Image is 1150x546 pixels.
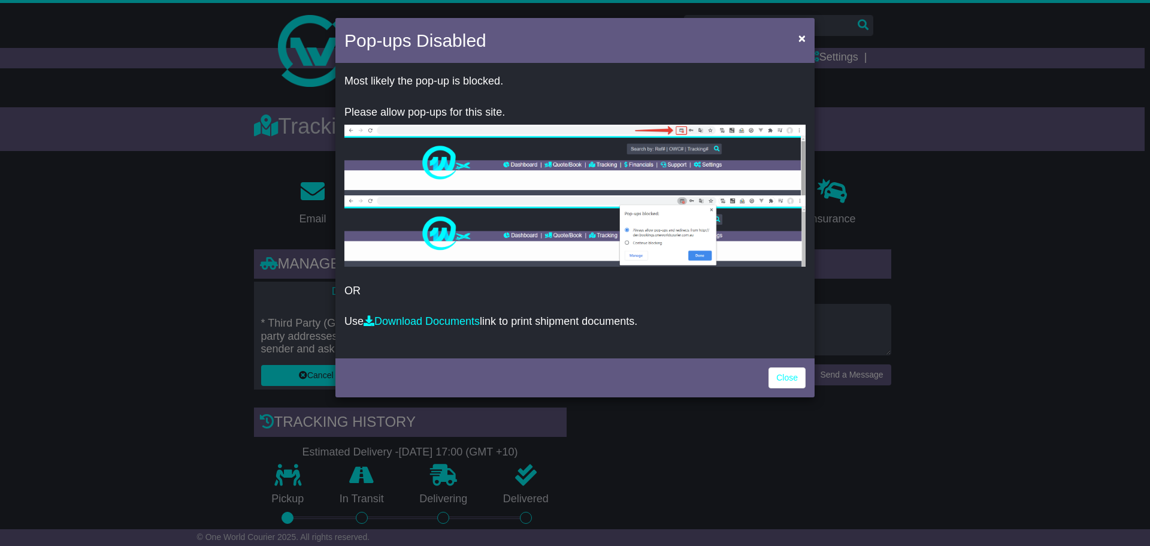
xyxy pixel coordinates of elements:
p: Please allow pop-ups for this site. [344,106,806,119]
button: Close [792,26,812,50]
h4: Pop-ups Disabled [344,27,486,54]
img: allow-popup-2.png [344,195,806,267]
a: Download Documents [364,315,480,327]
a: Close [768,367,806,388]
p: Most likely the pop-up is blocked. [344,75,806,88]
p: Use link to print shipment documents. [344,315,806,328]
div: OR [335,66,815,355]
img: allow-popup-1.png [344,125,806,195]
span: × [798,31,806,45]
